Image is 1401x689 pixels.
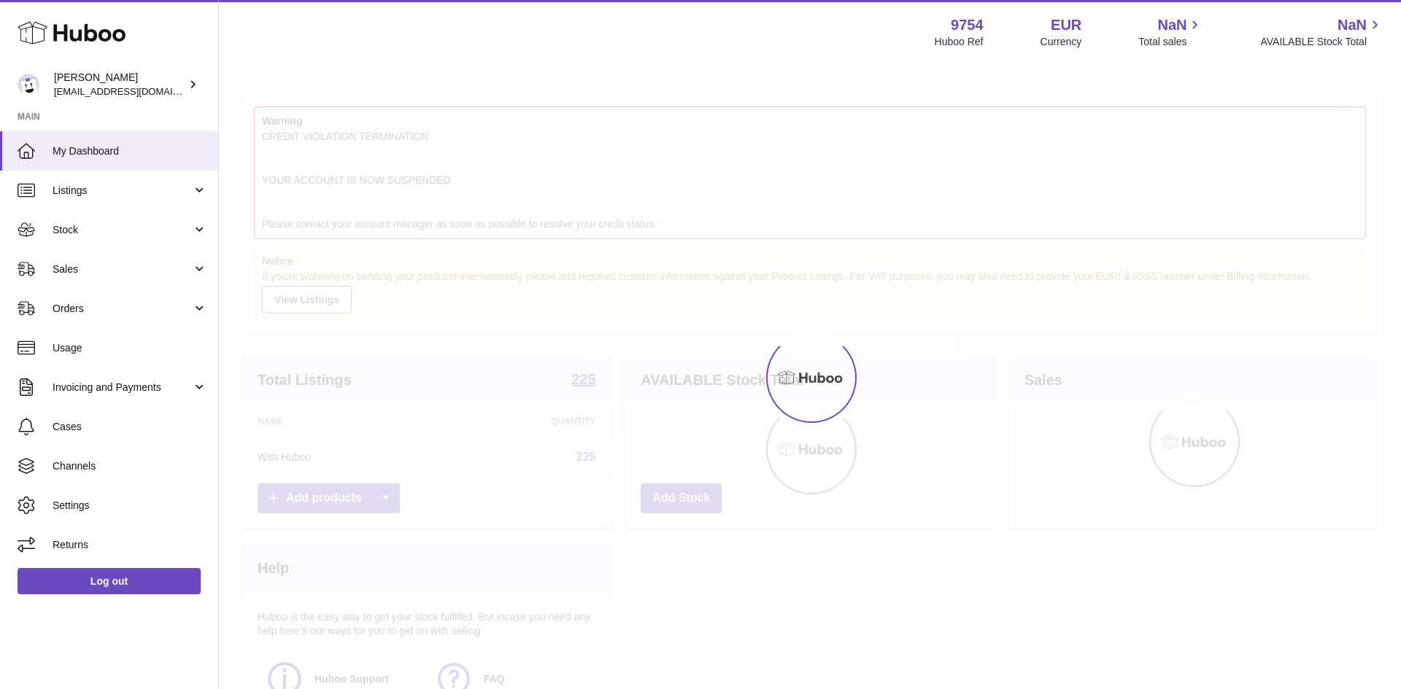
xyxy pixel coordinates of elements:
[1051,15,1081,35] strong: EUR
[53,302,192,316] span: Orders
[53,184,192,198] span: Listings
[53,144,207,158] span: My Dashboard
[1041,35,1082,49] div: Currency
[18,74,39,96] img: internalAdmin-9754@internal.huboo.com
[951,15,984,35] strong: 9754
[1260,15,1383,49] a: NaN AVAILABLE Stock Total
[1138,15,1203,49] a: NaN Total sales
[53,420,207,434] span: Cases
[53,341,207,355] span: Usage
[53,262,192,276] span: Sales
[1157,15,1186,35] span: NaN
[54,71,185,98] div: [PERSON_NAME]
[53,459,207,473] span: Channels
[1260,35,1383,49] span: AVAILABLE Stock Total
[53,381,192,394] span: Invoicing and Payments
[18,568,201,594] a: Log out
[935,35,984,49] div: Huboo Ref
[53,223,192,237] span: Stock
[1338,15,1367,35] span: NaN
[53,538,207,552] span: Returns
[53,499,207,513] span: Settings
[54,85,215,97] span: [EMAIL_ADDRESS][DOMAIN_NAME]
[1138,35,1203,49] span: Total sales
